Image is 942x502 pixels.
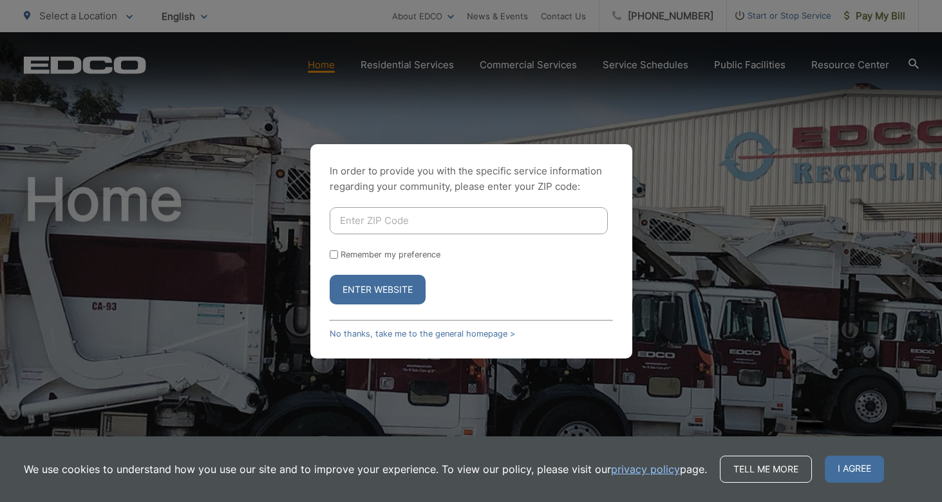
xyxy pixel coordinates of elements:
a: Tell me more [720,456,812,483]
a: privacy policy [611,461,680,477]
input: Enter ZIP Code [330,207,608,234]
a: No thanks, take me to the general homepage > [330,329,515,339]
p: In order to provide you with the specific service information regarding your community, please en... [330,163,613,194]
p: We use cookies to understand how you use our site and to improve your experience. To view our pol... [24,461,707,477]
span: I agree [825,456,884,483]
button: Enter Website [330,275,426,304]
label: Remember my preference [341,250,440,259]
